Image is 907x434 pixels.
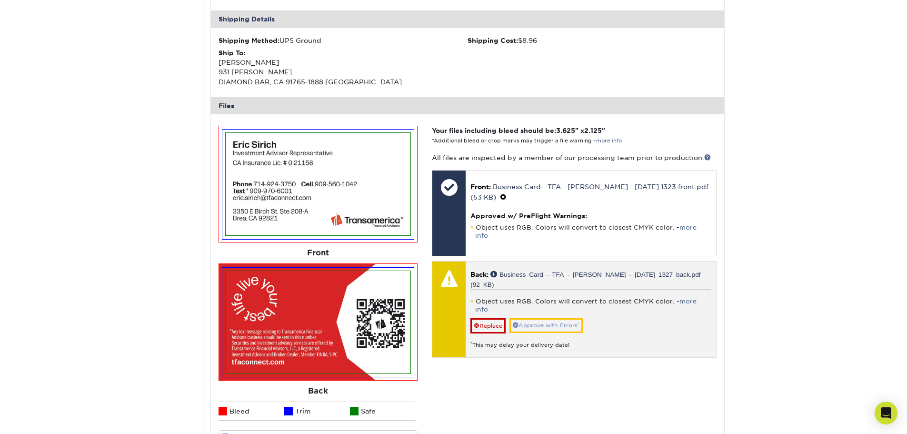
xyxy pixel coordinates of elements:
span: 3.625 [556,127,575,134]
a: more info [475,298,697,313]
p: All files are inspected by a member of our processing team prior to production. [432,153,716,162]
div: Open Intercom Messenger [875,402,897,424]
div: This may delay your delivery date! [470,333,711,349]
div: Back [219,381,418,402]
strong: Your files including bleed should be: " x " [432,127,605,134]
strong: Shipping Cost: [468,37,518,44]
li: Object uses RGB. Colors will convert to closest CMYK color. - [470,297,711,313]
span: Back: [470,271,488,278]
div: UPS Ground [219,36,468,45]
li: Object uses RGB. Colors will convert to closest CMYK color. - [470,223,711,240]
li: Trim [284,402,350,421]
div: Front [219,242,418,263]
h4: Approved w/ PreFlight Warnings: [470,212,711,220]
small: *Additional bleed or crop marks may trigger a file warning – [432,138,622,144]
li: Safe [350,402,416,421]
a: Business Card - TFA - [PERSON_NAME] - [DATE] 1327 back.pdf (92 KB) [470,271,700,287]
a: more info [475,224,697,239]
div: [PERSON_NAME] 931 [PERSON_NAME] DIAMOND BAR, CA 91765-1888 [GEOGRAPHIC_DATA] [219,48,468,87]
div: Shipping Details [211,10,724,28]
div: Files [211,97,724,114]
li: Bleed [219,402,284,421]
span: 2.125 [584,127,602,134]
div: $8.96 [468,36,717,45]
a: Business Card - TFA - [PERSON_NAME] - [DATE] 1323 front.pdf (53 KB) [470,183,708,201]
a: Replace [470,318,506,333]
a: more info [596,138,622,144]
strong: Shipping Method: [219,37,279,44]
a: Approve with Errors* [509,318,583,333]
strong: Ship To: [219,49,245,57]
span: Front: [470,183,491,191]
